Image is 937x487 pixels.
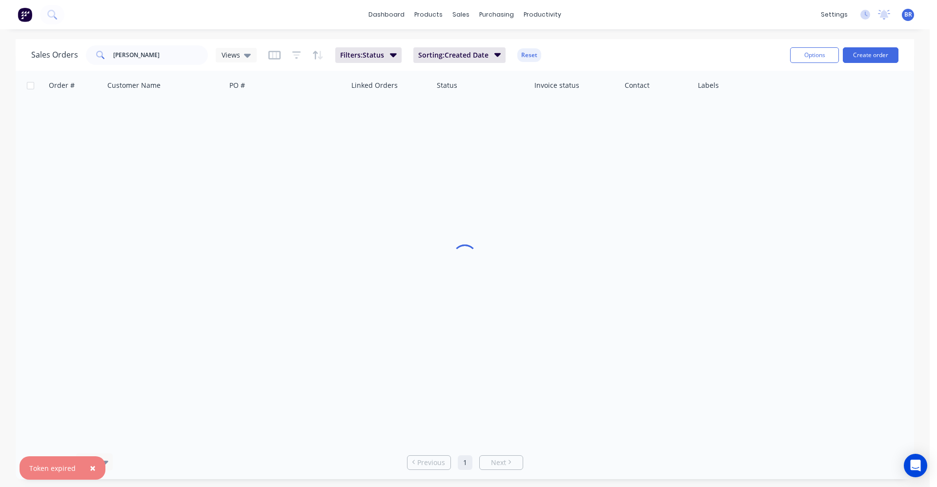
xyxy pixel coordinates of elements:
span: Next [491,458,506,467]
ul: Pagination [403,455,527,470]
button: Options [790,47,839,63]
div: sales [448,7,474,22]
button: Filters:Status [335,47,402,63]
div: Labels [698,81,719,90]
span: BR [904,10,912,19]
div: Status [437,81,457,90]
button: Reset [517,48,541,62]
a: Page 1 is your current page [458,455,472,470]
div: Contact [625,81,650,90]
img: Factory [18,7,32,22]
span: × [90,461,96,475]
span: Views [222,50,240,60]
a: dashboard [364,7,409,22]
a: Previous page [407,458,450,467]
span: Filters: Status [340,50,384,60]
input: Search... [113,45,208,65]
button: Create order [843,47,898,63]
div: products [409,7,448,22]
div: Linked Orders [351,81,398,90]
div: Order # [49,81,75,90]
div: Customer Name [107,81,161,90]
button: Sorting:Created Date [413,47,506,63]
div: purchasing [474,7,519,22]
h1: Sales Orders [31,50,78,60]
div: Open Intercom Messenger [904,454,927,477]
span: Sorting: Created Date [418,50,489,60]
div: PO # [229,81,245,90]
div: Invoice status [534,81,579,90]
a: Next page [480,458,523,467]
div: productivity [519,7,566,22]
span: Previous [417,458,445,467]
div: Token expired [29,463,76,473]
button: Close [80,456,105,480]
div: settings [816,7,853,22]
